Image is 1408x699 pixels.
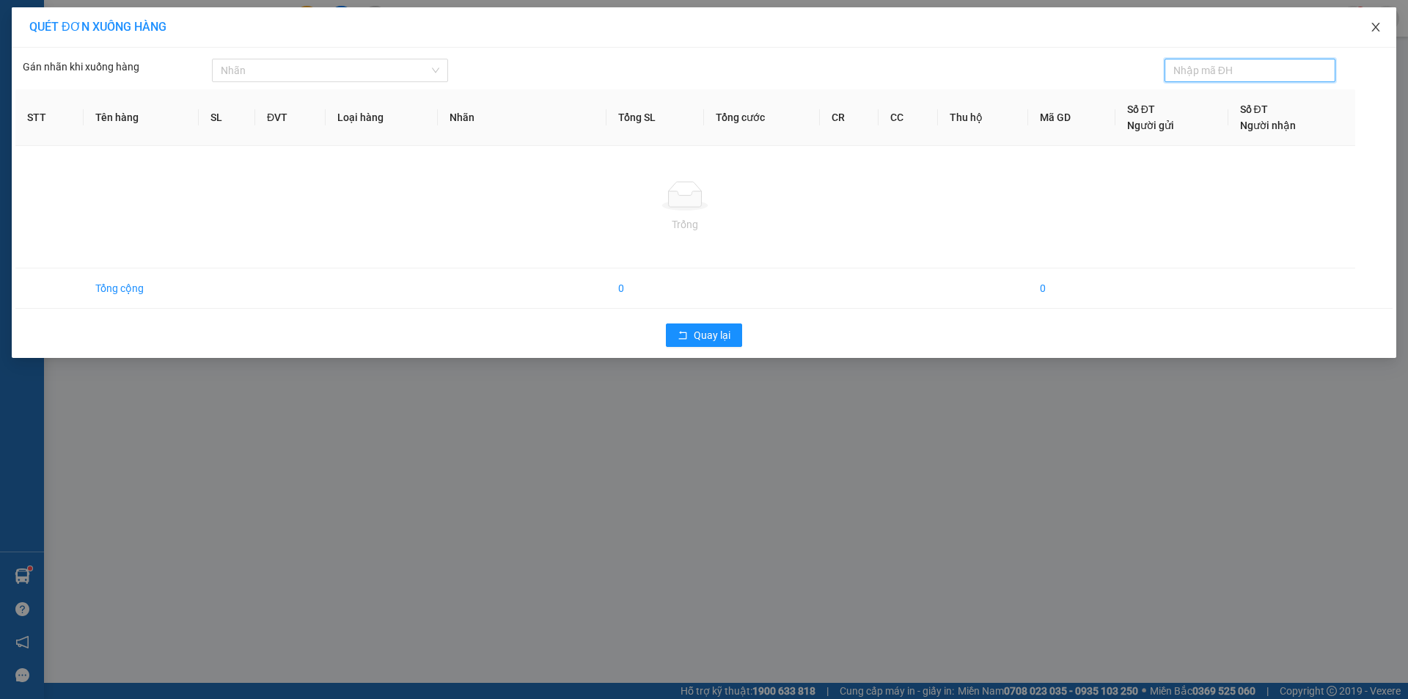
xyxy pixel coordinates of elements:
[879,89,937,146] th: CC
[1173,62,1316,78] input: Nhập mã ĐH
[438,89,606,146] th: Nhãn
[1240,103,1268,115] span: Số ĐT
[704,89,821,146] th: Tổng cước
[1370,21,1382,33] span: close
[678,330,688,342] span: rollback
[820,89,879,146] th: CR
[606,89,704,146] th: Tổng SL
[1028,268,1115,309] td: 0
[938,89,1028,146] th: Thu hộ
[1028,89,1115,146] th: Mã GD
[1355,7,1396,48] button: Close
[29,20,166,34] span: QUÉT ĐƠN XUỐNG HÀNG
[255,89,326,146] th: ĐVT
[199,89,255,146] th: SL
[694,327,730,343] span: Quay lại
[15,89,84,146] th: STT
[666,323,742,347] button: rollbackQuay lại
[606,268,704,309] td: 0
[326,89,437,146] th: Loại hàng
[84,89,199,146] th: Tên hàng
[84,268,199,309] td: Tổng cộng
[1240,120,1296,131] span: Người nhận
[1127,103,1155,115] span: Số ĐT
[23,59,212,82] div: Gán nhãn khi xuống hàng
[27,216,1343,233] div: Trống
[1127,120,1174,131] span: Người gửi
